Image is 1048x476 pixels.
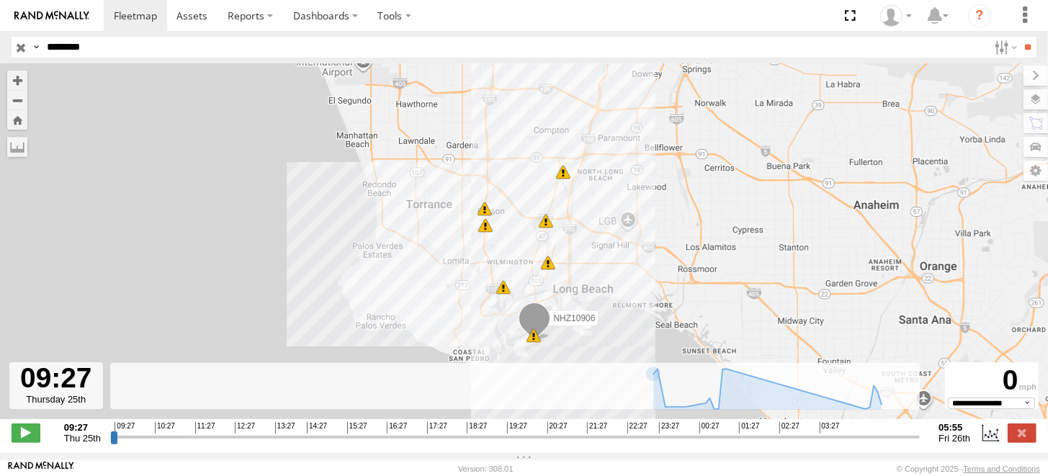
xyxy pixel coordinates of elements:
span: 15:27 [347,422,367,434]
span: 16:27 [387,422,407,434]
strong: 09:27 [64,422,101,433]
span: 02:27 [779,422,800,434]
div: 12 [496,280,511,295]
div: Version: 308.01 [458,464,513,473]
span: 12:27 [235,422,255,434]
span: Fri 26th Sep 2025 [939,433,970,444]
label: Close [1008,423,1036,442]
span: 20:27 [547,422,568,434]
span: 01:27 [739,422,759,434]
span: 11:27 [195,422,215,434]
div: 11 [556,165,570,179]
img: rand-logo.svg [14,11,89,21]
span: 19:27 [507,422,527,434]
label: Search Filter Options [989,37,1020,58]
label: Measure [7,137,27,157]
span: 14:27 [307,422,327,434]
label: Map Settings [1024,161,1048,181]
span: Thu 25th Sep 2025 [64,433,101,444]
span: 03:27 [820,422,840,434]
span: 23:27 [659,422,679,434]
span: 21:27 [587,422,607,434]
button: Zoom Home [7,110,27,130]
label: Play/Stop [12,423,40,442]
span: 22:27 [627,422,648,434]
span: 17:27 [427,422,447,434]
a: Terms and Conditions [964,464,1040,473]
span: 00:27 [699,422,720,434]
i: ? [968,4,991,27]
label: Search Query [30,37,42,58]
button: Zoom in [7,71,27,90]
div: Zulema McIntosch [875,5,917,27]
span: 09:27 [115,422,135,434]
button: Zoom out [7,90,27,110]
a: Visit our Website [8,462,74,476]
span: 10:27 [155,422,175,434]
span: 18:27 [467,422,487,434]
span: NHZ10906 [553,313,595,323]
div: © Copyright 2025 - [897,464,1040,473]
span: 13:27 [275,422,295,434]
div: 0 [947,364,1036,397]
div: 5 [527,328,541,343]
strong: 05:55 [939,422,970,433]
